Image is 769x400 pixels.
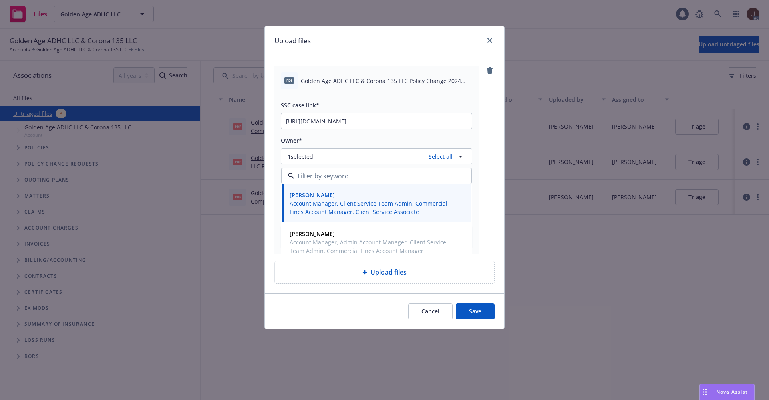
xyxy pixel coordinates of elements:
input: Copy ssc case link here... [281,113,472,129]
button: Nova Assist [699,384,755,400]
strong: [PERSON_NAME] [290,230,335,238]
span: Owner* [281,137,302,144]
span: Nova Assist [716,388,748,395]
strong: [PERSON_NAME] [290,191,335,199]
button: Save [456,303,495,319]
input: Filter by keyword [294,171,455,181]
span: Account Manager, Client Service Team Admin, Commercial Lines Account Manager, Client Service Asso... [290,199,462,216]
div: Upload files [274,261,495,284]
a: close [485,36,495,45]
span: Upload files [370,267,407,277]
h1: Upload files [274,36,311,46]
span: SSC case link* [281,101,319,109]
a: Select all [425,152,453,161]
span: Account Manager, Admin Account Manager, Client Service Team Admin, Commercial Lines Account Manager [290,238,462,255]
button: 1selectedSelect all [281,148,472,164]
span: Golden Age ADHC LLC & Corona 135 LLC Policy Change 2024 Commercial Package.pdf [301,77,472,85]
button: Cancel [408,303,453,319]
div: Drag to move [700,384,710,400]
span: 1 selected [288,152,313,161]
a: remove [485,66,495,75]
span: pdf [284,77,294,83]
